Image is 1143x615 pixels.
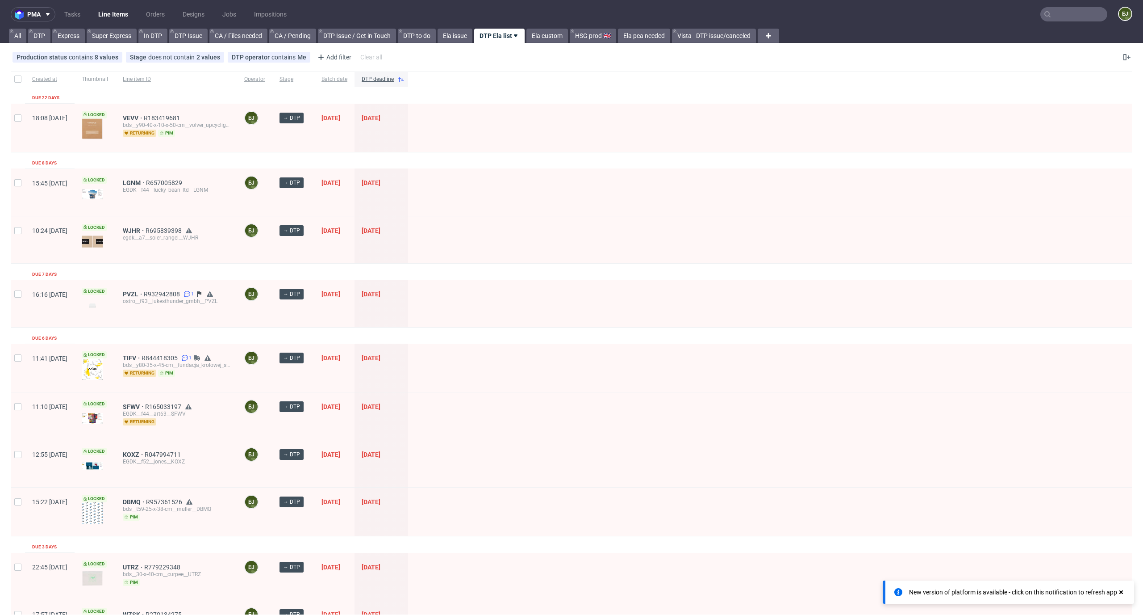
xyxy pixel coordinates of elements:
[146,179,184,186] a: R657005829
[82,288,107,295] span: Locked
[32,498,67,505] span: 15:22 [DATE]
[123,505,230,513] div: bds__t59-25-x-38-cm__muller__DBMQ
[141,7,170,21] a: Orders
[82,502,103,524] img: version_two_editor_design.png
[123,362,230,369] div: bds__y80-35-x-45-cm__fundacja_krolowej_swietej_jadwigi__TIFV
[191,291,194,298] span: 1
[32,451,67,458] span: 12:55 [DATE]
[148,54,196,61] span: does not contain
[82,351,107,358] span: Locked
[249,7,292,21] a: Impositions
[146,498,184,505] a: R957361526
[123,227,146,234] a: WJHR
[209,29,267,43] a: CA / Files needed
[362,76,394,83] span: DTP deadline
[123,130,156,137] span: returning
[32,335,57,342] div: Due 6 days
[570,29,616,43] a: HSG prod 🇬🇧
[32,94,59,101] div: Due 22 days
[182,291,194,298] a: 1
[123,354,142,362] a: TIFV
[158,370,175,377] span: pim
[362,354,380,362] span: [DATE]
[82,299,103,312] img: version_two_editor_design.png
[321,403,340,410] span: [DATE]
[123,571,230,578] div: bds__30-x-40-cm__curpee__UTRZ
[283,563,300,571] span: → DTP
[142,354,179,362] a: R844418305
[17,54,69,61] span: Production status
[52,29,85,43] a: Express
[321,291,340,298] span: [DATE]
[362,403,380,410] span: [DATE]
[297,54,306,61] div: Me
[526,29,568,43] a: Ela custom
[245,400,258,413] figcaption: EJ
[15,9,27,20] img: logo
[32,271,57,278] div: Due 7 days
[11,7,55,21] button: pma
[321,114,340,122] span: [DATE]
[123,122,230,129] div: bds__y90-40-x-10-x-50-cm__volver_upcyclign_di_dorosz_nicolas_mariano__VEVV
[123,370,156,377] span: returning
[245,177,258,189] figcaption: EJ
[82,118,103,140] img: version_two_editor_design
[82,177,107,184] span: Locked
[32,543,57,551] div: Due 3 days
[123,498,146,505] a: DBMQ
[130,54,148,61] span: Stage
[9,29,26,43] a: All
[123,418,156,425] span: returning
[93,7,133,21] a: Line Items
[123,410,230,417] div: EGDK__f44__art63__SFWV
[321,227,340,234] span: [DATE]
[244,76,265,83] span: Operator
[362,227,380,234] span: [DATE]
[1119,8,1131,20] figcaption: EJ
[321,354,340,362] span: [DATE]
[179,354,192,362] a: 1
[279,76,307,83] span: Stage
[314,50,353,64] div: Add filter
[245,448,258,461] figcaption: EJ
[82,570,103,586] img: version_two_editor_design
[245,224,258,237] figcaption: EJ
[82,224,107,231] span: Locked
[245,561,258,573] figcaption: EJ
[672,29,756,43] a: Vista - DTP issue/canceled
[283,114,300,122] span: → DTP
[144,564,182,571] a: R779229348
[321,451,340,458] span: [DATE]
[245,112,258,124] figcaption: EJ
[144,114,182,122] a: R183419681
[123,451,145,458] span: KOXZ
[32,76,67,83] span: Created at
[232,54,271,61] span: DTP operator
[123,234,230,241] div: egdk__a7__soler_rangel__WJHR
[28,29,50,43] a: DTP
[123,179,146,186] span: LGNM
[321,498,340,505] span: [DATE]
[362,179,380,186] span: [DATE]
[359,51,384,63] div: Clear all
[283,498,300,506] span: → DTP
[32,564,67,571] span: 22:45 [DATE]
[189,354,192,362] span: 1
[82,560,107,568] span: Locked
[32,160,57,167] div: Due 8 days
[362,451,380,458] span: [DATE]
[82,413,103,424] img: version_two_editor_design.png
[271,54,297,61] span: contains
[123,291,144,298] a: PVZL
[145,451,183,458] span: R047994711
[318,29,396,43] a: DTP Issue / Get in Touch
[32,227,67,234] span: 10:24 [DATE]
[59,7,86,21] a: Tasks
[32,355,67,362] span: 11:41 [DATE]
